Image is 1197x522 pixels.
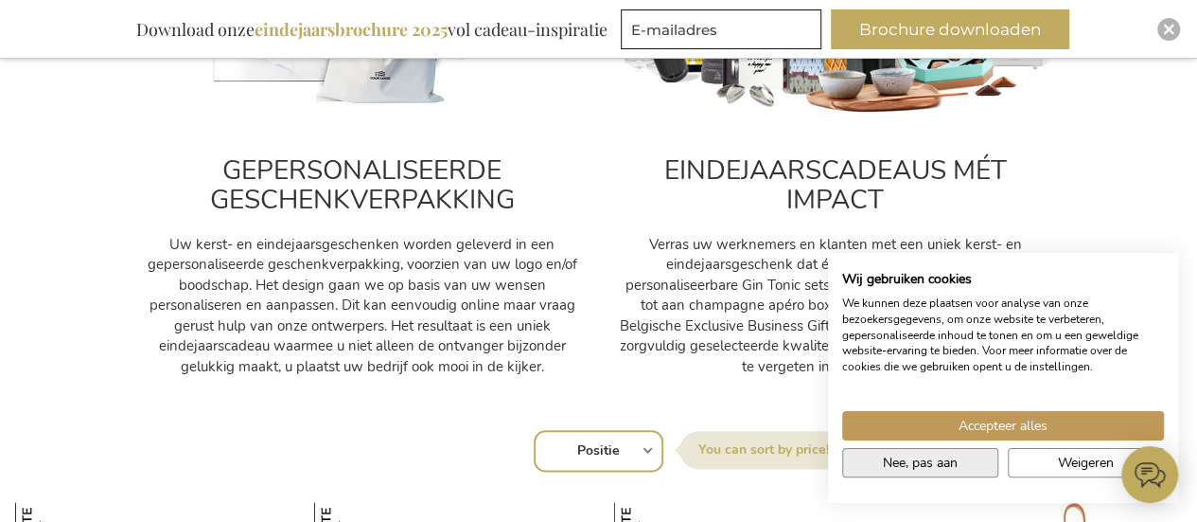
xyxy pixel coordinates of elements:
[618,235,1053,377] p: Verras uw werknemers en klanten met een uniek kerst- en eindejaarsgeschenk dat écht de moeite waa...
[679,431,848,469] label: Sorteer op
[883,453,958,473] span: Nee, pas aan
[1157,18,1180,41] div: Close
[1058,453,1114,473] span: Weigeren
[959,416,1047,436] span: Accepteer alles
[145,156,580,215] h2: GEPERSONALISEERDE GESCHENKVERPAKKING
[621,9,821,49] input: E-mailadres
[1163,24,1174,35] img: Close
[842,411,1164,441] button: Accepteer alle cookies
[842,296,1164,375] p: We kunnen deze plaatsen voor analyse van onze bezoekersgegevens, om onze website te verbeteren, g...
[1121,446,1178,503] iframe: belco-activator-frame
[618,156,1053,215] h2: EINDEJAARSCADEAUS MÉT IMPACT
[255,18,448,41] b: eindejaarsbrochure 2025
[128,9,616,49] div: Download onze vol cadeau-inspiratie
[842,448,998,477] button: Pas cookie voorkeuren aan
[842,271,1164,288] h2: Wij gebruiken cookies
[831,9,1069,49] button: Brochure downloaden
[621,9,827,55] form: marketing offers and promotions
[145,235,580,377] p: Uw kerst- en eindejaarsgeschenken worden geleverd in een gepersonaliseerde geschenkverpakking, vo...
[1008,448,1164,477] button: Alle cookies weigeren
